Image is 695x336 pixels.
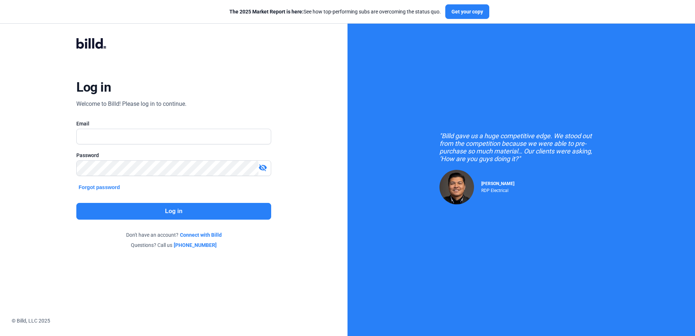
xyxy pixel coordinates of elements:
div: Questions? Call us [76,241,271,249]
a: [PHONE_NUMBER] [174,241,217,249]
div: RDP Electrical [481,186,514,193]
div: Welcome to Billd! Please log in to continue. [76,100,186,108]
div: Password [76,152,271,159]
div: Log in [76,79,111,95]
div: Email [76,120,271,127]
mat-icon: visibility_off [258,163,267,172]
div: "Billd gave us a huge competitive edge. We stood out from the competition because we were able to... [439,132,603,163]
div: See how top-performing subs are overcoming the status quo. [229,8,441,15]
img: Raul Pacheco [439,170,474,204]
div: Don't have an account? [76,231,271,239]
button: Log in [76,203,271,220]
a: Connect with Billd [180,231,222,239]
button: Get your copy [445,4,489,19]
button: Forgot password [76,183,122,191]
span: [PERSON_NAME] [481,181,514,186]
span: The 2025 Market Report is here: [229,9,304,15]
